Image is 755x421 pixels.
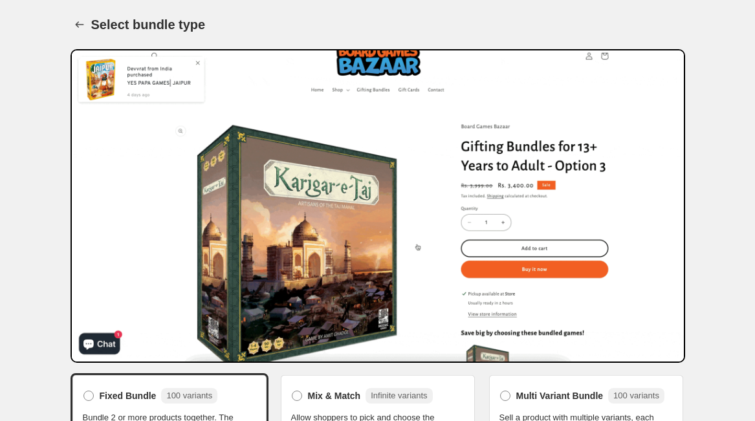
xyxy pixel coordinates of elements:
span: Multi Variant Bundle [516,389,604,402]
h1: Select bundle type [91,17,206,32]
span: Fixed Bundle [100,389,157,402]
button: Back [71,16,89,34]
img: Bundle Preview [71,49,685,363]
span: 100 variants [166,391,212,400]
span: Mix & Match [308,389,361,402]
span: Infinite variants [371,391,427,400]
span: 100 variants [613,391,659,400]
